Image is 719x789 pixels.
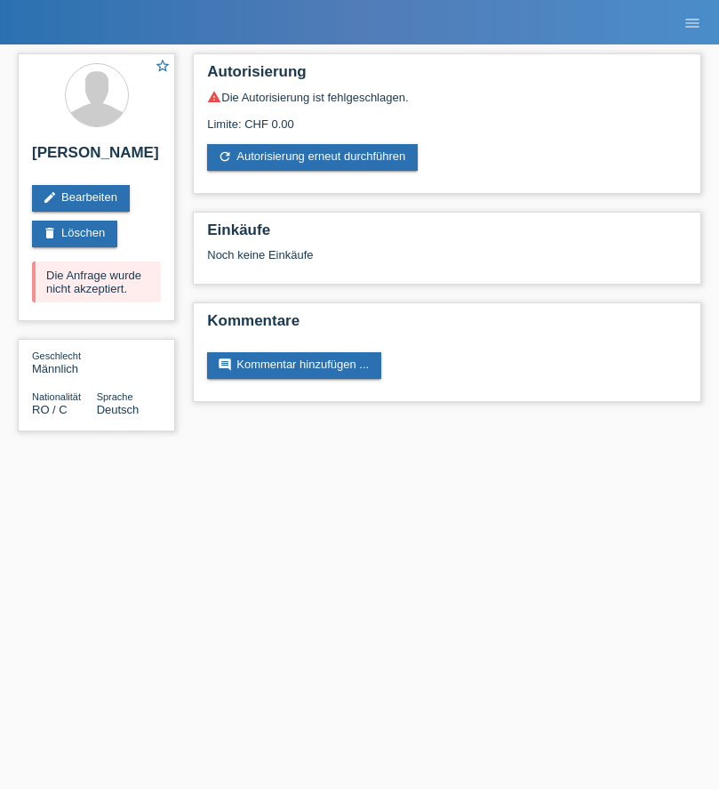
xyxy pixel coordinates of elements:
[683,14,701,32] i: menu
[32,185,130,212] a: editBearbeiten
[43,226,57,240] i: delete
[32,349,97,375] div: Männlich
[97,391,133,402] span: Sprache
[32,350,81,361] span: Geschlecht
[218,149,232,164] i: refresh
[207,312,687,339] h2: Kommentare
[207,90,221,104] i: warning
[207,221,687,248] h2: Einkäufe
[97,403,140,416] span: Deutsch
[32,391,81,402] span: Nationalität
[207,90,687,104] div: Die Autorisierung ist fehlgeschlagen.
[32,144,161,171] h2: [PERSON_NAME]
[675,17,710,28] a: menu
[155,58,171,76] a: star_border
[218,358,232,372] i: comment
[32,403,68,416] span: Rumänien / C / 01.06.2021
[207,63,687,90] h2: Autorisierung
[32,221,117,247] a: deleteLöschen
[155,58,171,74] i: star_border
[207,248,687,275] div: Noch keine Einkäufe
[207,352,381,379] a: commentKommentar hinzufügen ...
[43,190,57,205] i: edit
[207,144,418,171] a: refreshAutorisierung erneut durchführen
[207,104,687,131] div: Limite: CHF 0.00
[32,262,161,302] div: Die Anfrage wurde nicht akzeptiert.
